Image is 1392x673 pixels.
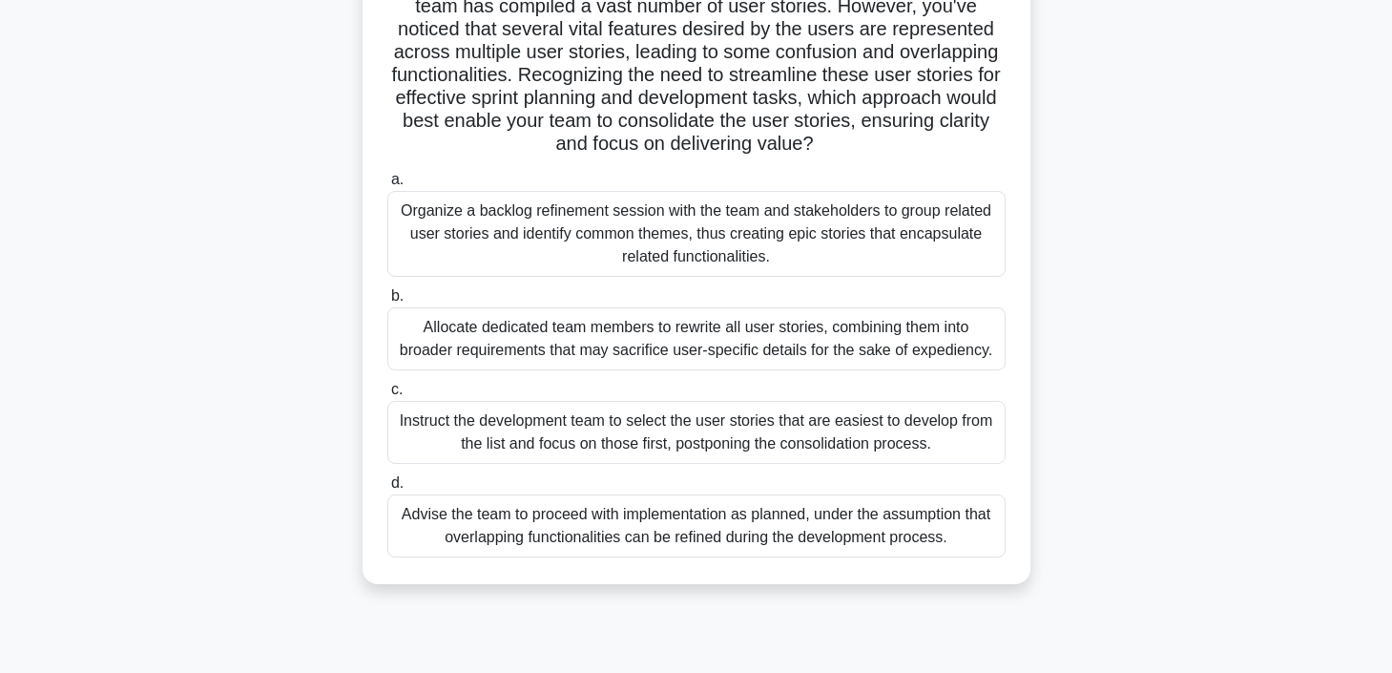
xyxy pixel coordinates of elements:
[387,307,1006,370] div: Allocate dedicated team members to rewrite all user stories, combining them into broader requirem...
[391,381,403,397] span: c.
[387,494,1006,557] div: Advise the team to proceed with implementation as planned, under the assumption that overlapping ...
[391,474,404,491] span: d.
[391,287,404,304] span: b.
[391,171,404,187] span: a.
[387,191,1006,277] div: Organize a backlog refinement session with the team and stakeholders to group related user storie...
[387,401,1006,464] div: Instruct the development team to select the user stories that are easiest to develop from the lis...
